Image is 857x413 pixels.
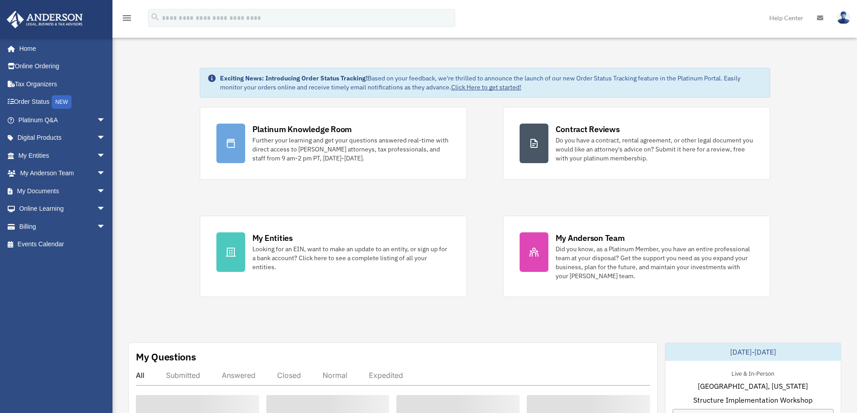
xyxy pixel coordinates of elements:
span: arrow_drop_down [97,164,115,183]
a: Order StatusNEW [6,93,119,111]
a: Click Here to get started! [451,83,521,91]
img: Anderson Advisors Platinum Portal [4,11,85,28]
strong: Exciting News: Introducing Order Status Tracking! [220,74,368,82]
div: Do you have a contract, rental agreement, or other legal document you would like an attorney's ad... [556,136,754,163]
span: arrow_drop_down [97,182,115,200]
a: Platinum Knowledge Room Further your learning and get your questions answered real-time with dire... [200,107,467,180]
div: [DATE]-[DATE] [665,343,841,361]
i: menu [121,13,132,23]
div: Contract Reviews [556,124,620,135]
a: Tax Organizers [6,75,119,93]
div: My Anderson Team [556,232,625,244]
div: Closed [277,371,301,380]
a: Online Ordering [6,58,119,75]
a: Digital Productsarrow_drop_down [6,129,119,147]
span: Structure Implementation Workshop [693,395,812,405]
div: Did you know, as a Platinum Member, you have an entire professional team at your disposal? Get th... [556,244,754,280]
div: Answered [222,371,256,380]
a: My Documentsarrow_drop_down [6,182,119,200]
a: Home [6,40,115,58]
a: Contract Reviews Do you have a contract, rental agreement, or other legal document you would like... [503,107,770,180]
a: My Entitiesarrow_drop_down [6,147,119,164]
div: Platinum Knowledge Room [252,124,352,135]
a: Events Calendar [6,235,119,253]
div: Looking for an EIN, want to make an update to an entity, or sign up for a bank account? Click her... [252,244,450,271]
a: Billingarrow_drop_down [6,218,119,235]
span: arrow_drop_down [97,111,115,129]
div: NEW [52,95,72,109]
img: User Pic [837,11,850,24]
span: arrow_drop_down [97,129,115,147]
div: Normal [323,371,347,380]
div: All [136,371,144,380]
span: [GEOGRAPHIC_DATA], [US_STATE] [698,381,808,391]
a: My Anderson Team Did you know, as a Platinum Member, you have an entire professional team at your... [503,216,770,297]
a: My Anderson Teamarrow_drop_down [6,164,119,182]
div: My Entities [252,232,293,244]
div: My Questions [136,350,196,364]
a: Online Learningarrow_drop_down [6,200,119,218]
div: Expedited [369,371,403,380]
div: Submitted [166,371,200,380]
div: Live & In-Person [724,368,781,377]
a: Platinum Q&Aarrow_drop_down [6,111,119,129]
div: Further your learning and get your questions answered real-time with direct access to [PERSON_NAM... [252,136,450,163]
span: arrow_drop_down [97,218,115,236]
span: arrow_drop_down [97,147,115,165]
span: arrow_drop_down [97,200,115,218]
a: menu [121,16,132,23]
a: My Entities Looking for an EIN, want to make an update to an entity, or sign up for a bank accoun... [200,216,467,297]
div: Based on your feedback, we're thrilled to announce the launch of our new Order Status Tracking fe... [220,74,763,92]
i: search [150,12,160,22]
